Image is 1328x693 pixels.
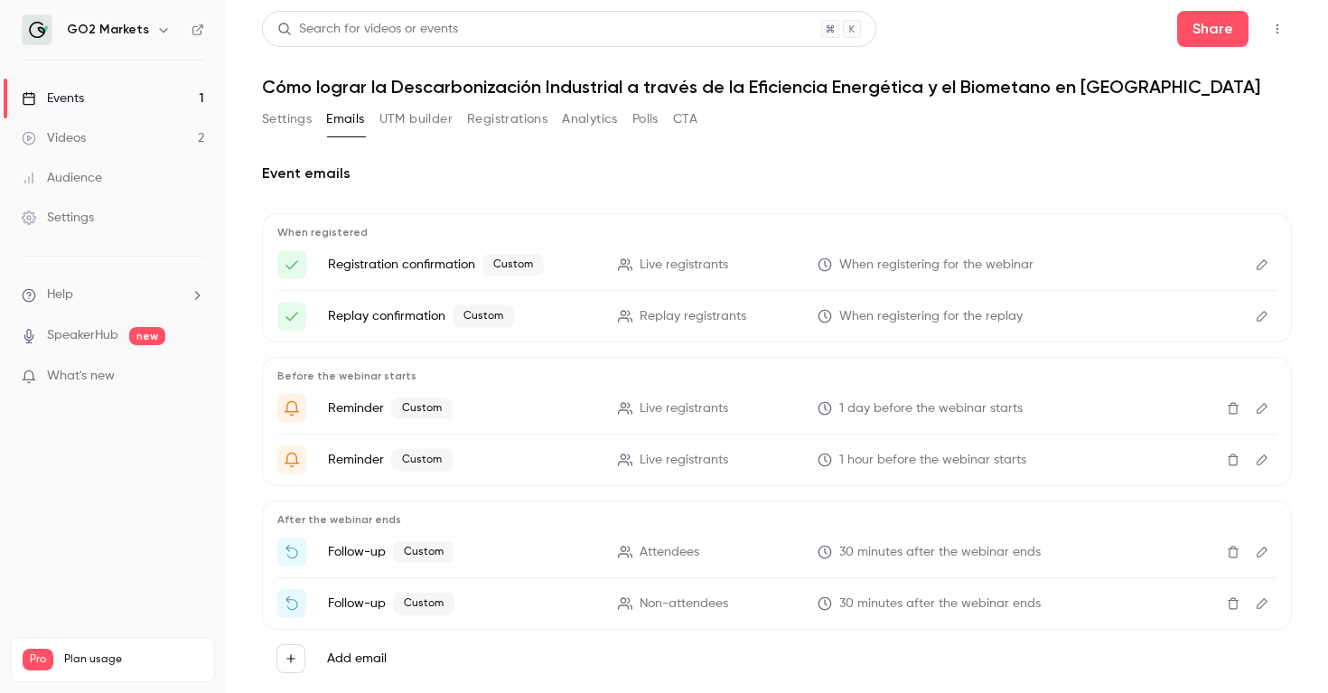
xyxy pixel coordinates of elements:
[22,129,86,147] div: Videos
[326,105,364,134] button: Emails
[839,307,1023,326] span: When registering for the replay
[277,445,1277,474] li: ⏰ ¡Estamos a punto de comenzar "{{ event_name }} "!
[277,369,1277,383] p: Before the webinar starts
[22,286,204,304] li: help-dropdown-opener
[64,652,203,667] span: Plan usage
[839,543,1041,562] span: 30 minutes after the webinar ends
[277,394,1277,423] li: &nbsp;🗓️ ¡Mañana es nuestro webinar&nbsp; '{{ event_name }}' !
[1248,589,1277,618] button: Edit
[47,286,73,304] span: Help
[1248,394,1277,423] button: Edit
[277,589,1277,618] li: 🎬 Revive nuestro webinar sobre eficiencia energética en España
[1219,538,1248,567] button: Delete
[22,89,84,108] div: Events
[67,21,149,39] h6: GO2 Markets
[839,399,1023,418] span: 1 day before the webinar starts
[328,305,596,327] p: Replay confirmation
[22,169,102,187] div: Audience
[391,398,453,419] span: Custom
[328,593,596,614] p: Follow-up
[327,650,387,668] label: Add email
[1248,538,1277,567] button: Edit
[640,307,746,326] span: Replay registrants
[262,76,1292,98] h1: Cómo lograr la Descarbonización Industrial a través de la Eficiencia Energética y el Biometano en...
[23,649,53,670] span: Pro
[328,541,596,563] p: Follow-up
[673,105,697,134] button: CTA
[47,326,118,345] a: SpeakerHub
[632,105,659,134] button: Polls
[23,15,51,44] img: GO2 Markets
[640,451,728,470] span: Live registrants
[393,593,454,614] span: Custom
[262,105,312,134] button: Settings
[453,305,514,327] span: Custom
[839,595,1041,613] span: 30 minutes after the webinar ends
[1219,589,1248,618] button: Delete
[482,254,544,276] span: Custom
[22,209,94,227] div: Settings
[391,449,453,471] span: Custom
[277,512,1277,527] p: After the webinar ends
[1248,250,1277,279] button: Edit
[277,302,1277,331] li: 👉 ¡Aquí tienes tu enlace de acceso a "{{ event_name }}"!
[328,398,596,419] p: Reminder
[277,538,1277,567] li: 🎥 Gracias por acompañarnos — aquí tienes la grabación del webinar
[640,595,728,613] span: Non-attendees
[839,256,1033,275] span: When registering for the webinar
[47,367,115,386] span: What's new
[393,541,454,563] span: Custom
[1177,11,1249,47] button: Share
[640,399,728,418] span: Live registrants
[328,254,596,276] p: Registration confirmation
[1219,445,1248,474] button: Delete
[839,451,1026,470] span: 1 hour before the webinar starts
[640,256,728,275] span: Live registrants
[467,105,547,134] button: Registrations
[1248,445,1277,474] button: Edit
[379,105,453,134] button: UTM builder
[328,449,596,471] p: Reminder
[1219,394,1248,423] button: Delete
[129,327,165,345] span: new
[562,105,618,134] button: Analytics
[277,225,1277,239] p: When registered
[1248,302,1277,331] button: Edit
[640,543,699,562] span: Attendees
[277,250,1277,279] li: 👉 ¡Aquí tienes tu enlace de acceso a "{{ event_name }}"!
[262,163,1292,184] h2: Event emails
[277,20,458,39] div: Search for videos or events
